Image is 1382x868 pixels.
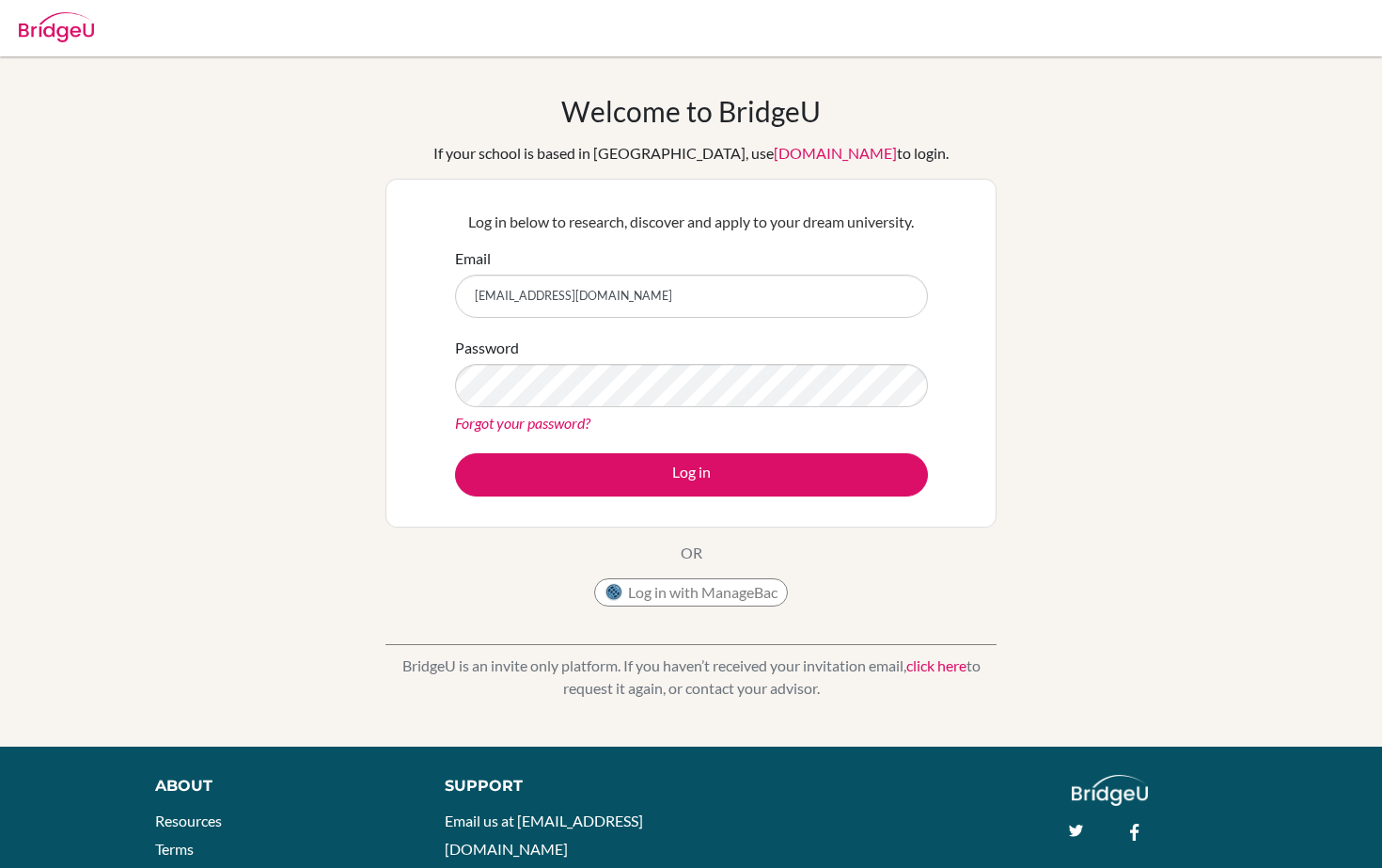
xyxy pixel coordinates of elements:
button: Log in [455,453,928,497]
img: Bridge-U [19,12,94,42]
label: Password [455,337,519,359]
a: [DOMAIN_NAME] [774,144,897,162]
p: BridgeU is an invite only platform. If you haven’t received your invitation email, to request it ... [385,655,997,700]
h1: Welcome to BridgeU [561,94,821,128]
div: Support [445,775,672,797]
label: Email [455,247,491,270]
div: If your school is based in [GEOGRAPHIC_DATA], use to login. [433,142,949,165]
a: Email us at [EMAIL_ADDRESS][DOMAIN_NAME] [445,812,643,858]
a: Resources [155,812,222,829]
img: logo_white@2x-f4f0deed5e89b7ecb1c2cc34c3e3d731f90f0f143d5ea2071677605dd97b5244.png [1072,775,1148,806]
p: OR [681,542,702,564]
div: About [155,775,402,797]
a: Terms [155,840,194,858]
button: Log in with ManageBac [594,578,788,607]
a: Forgot your password? [455,414,590,432]
p: Log in below to research, discover and apply to your dream university. [455,211,928,233]
a: click here [906,656,966,674]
